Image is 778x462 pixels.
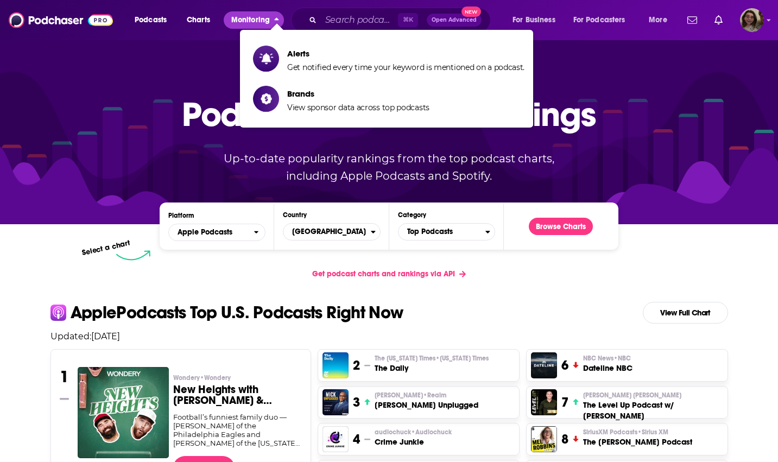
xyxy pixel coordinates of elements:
[287,62,524,72] span: Get notified every time your keyword is mentioned on a podcast.
[283,223,380,241] button: Countries
[613,355,631,362] span: • NBC
[78,367,169,458] img: New Heights with Jason & Travis Kelce
[513,12,555,28] span: For Business
[375,391,478,410] a: [PERSON_NAME]•Realm[PERSON_NAME] Unplugged
[375,428,452,436] span: audiochuck
[529,218,593,235] button: Browse Charts
[287,88,429,99] span: Brands
[561,357,568,374] h3: 6
[353,357,360,374] h3: 2
[135,12,167,28] span: Podcasts
[322,426,349,452] img: Crime Junkie
[583,428,692,447] a: SiriusXM Podcasts•Sirius XMThe [PERSON_NAME] Podcast
[353,394,360,410] h3: 3
[641,11,681,29] button: open menu
[301,8,501,33] div: Search podcasts, credits, & more...
[561,431,568,447] h3: 8
[583,354,632,374] a: NBC News•NBCDateline NBC
[375,354,489,363] p: The New York Times • New York Times
[583,436,692,447] h3: The [PERSON_NAME] Podcast
[505,11,569,29] button: open menu
[432,17,477,23] span: Open Advanced
[375,354,489,374] a: The [US_STATE] Times•[US_STATE] TimesThe Daily
[683,11,701,29] a: Show notifications dropdown
[173,374,231,382] span: Wondery
[583,391,723,421] a: [PERSON_NAME] [PERSON_NAME]The Level Up Podcast w/ [PERSON_NAME]
[375,428,452,436] p: audiochuck • Audiochuck
[583,428,692,436] p: SiriusXM Podcasts • Sirius XM
[583,391,723,400] p: Paul Alex Espinoza
[173,413,302,447] div: Football’s funniest family duo — [PERSON_NAME] of the Philadelphia Eagles and [PERSON_NAME] of th...
[710,11,727,29] a: Show notifications dropdown
[583,400,723,421] h3: The Level Up Podcast w/ [PERSON_NAME]
[583,354,631,363] span: NBC News
[398,223,495,241] button: Categories
[531,426,557,452] img: The Mel Robbins Podcast
[649,12,667,28] span: More
[50,305,66,320] img: apple Icon
[116,250,150,261] img: select arrow
[561,394,568,410] h3: 7
[203,150,576,185] p: Up-to-date popularity rankings from the top podcast charts, including Apple Podcasts and Spotify.
[573,12,625,28] span: For Podcasters
[321,11,398,29] input: Search podcasts, credits, & more...
[740,8,764,32] span: Logged in as sophieauddy
[375,354,489,363] span: The [US_STATE] Times
[643,302,728,324] a: View Full Chart
[531,389,557,415] img: The Level Up Podcast w/ Paul Alex
[583,363,632,374] h3: Dateline NBC
[182,79,596,149] p: Podcast Charts & Rankings
[375,436,452,447] h3: Crime Junkie
[740,8,764,32] img: User Profile
[81,238,131,257] p: Select a chart
[531,352,557,378] img: Dateline NBC
[375,391,446,400] span: [PERSON_NAME]
[411,428,452,436] span: • Audiochuck
[423,391,446,399] span: • Realm
[435,355,489,362] span: • [US_STATE] Times
[583,354,632,363] p: NBC News • NBC
[127,11,181,29] button: open menu
[583,391,681,400] span: [PERSON_NAME] [PERSON_NAME]
[200,374,231,382] span: • Wondery
[60,367,69,387] h3: 1
[42,331,737,341] p: Updated: [DATE]
[283,223,370,241] span: [GEOGRAPHIC_DATA]
[168,224,265,241] button: open menu
[178,229,232,236] span: Apple Podcasts
[224,11,284,29] button: close menu
[461,7,481,17] span: New
[287,48,524,59] span: Alerts
[71,304,403,321] p: Apple Podcasts Top U.S. Podcasts Right Now
[312,269,455,279] span: Get podcast charts and rankings via API
[173,374,302,413] a: Wondery•WonderyNew Heights with [PERSON_NAME] & [PERSON_NAME]
[566,11,641,29] button: open menu
[353,431,360,447] h3: 4
[287,103,429,112] span: View sponsor data across top podcasts
[187,12,210,28] span: Charts
[375,428,452,447] a: audiochuck•AudiochuckCrime Junkie
[375,400,478,410] h3: [PERSON_NAME] Unplugged
[322,352,349,378] img: The Daily
[9,10,113,30] a: Podchaser - Follow, Share and Rate Podcasts
[375,363,489,374] h3: The Daily
[399,223,485,241] span: Top Podcasts
[322,389,349,415] img: Mick Unplugged
[173,374,302,382] p: Wondery • Wondery
[637,428,668,436] span: • Sirius XM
